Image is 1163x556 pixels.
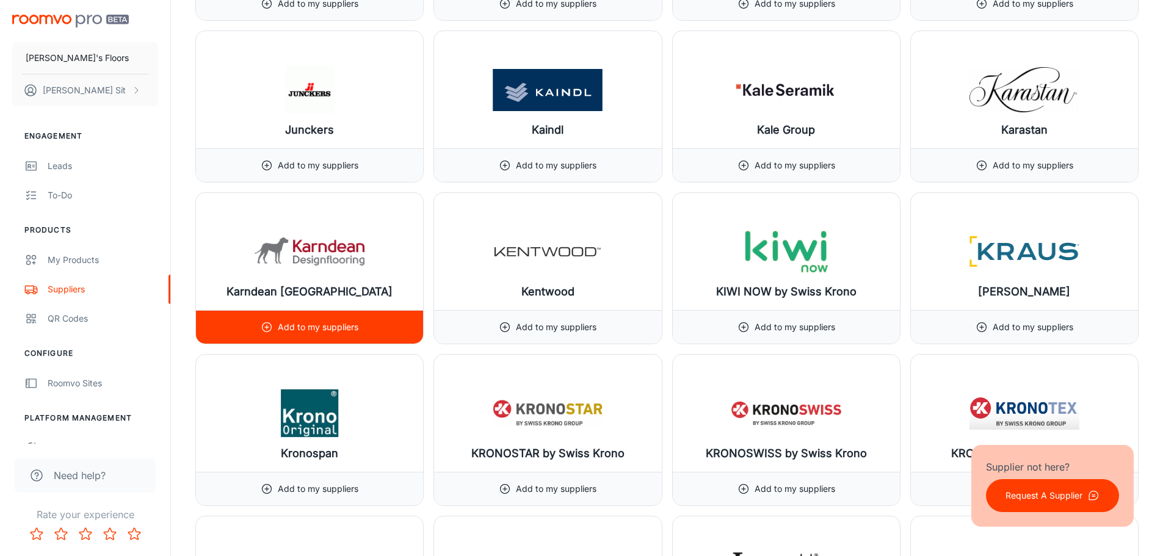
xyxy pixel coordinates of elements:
p: Rate your experience [10,507,161,522]
div: Roomvo Sites [48,377,158,390]
p: Supplier not here? [986,460,1119,474]
p: Add to my suppliers [278,482,358,496]
h6: Kentwood [521,283,574,300]
div: Suppliers [48,283,158,296]
h6: Karastan [1001,121,1048,139]
img: Kale Group [731,65,841,114]
button: Rate 5 star [122,522,147,546]
p: Add to my suppliers [755,159,835,172]
img: Kronospan [255,389,364,438]
p: Request A Supplier [1005,489,1082,502]
img: KRONOSWISS by Swiss Krono [731,389,841,438]
h6: KRONOTEX by Swiss Krono [951,445,1097,462]
h6: KIWI NOW by Swiss Krono [716,283,857,300]
h6: Kale Group [757,121,815,139]
p: Add to my suppliers [755,482,835,496]
div: QR Codes [48,312,158,325]
h6: KRONOSWISS by Swiss Krono [706,445,867,462]
button: [PERSON_NAME]'s Floors [12,42,158,74]
button: Rate 4 star [98,522,122,546]
img: KRONOSTAR by Swiss Krono [493,389,603,438]
button: Request A Supplier [986,479,1119,512]
h6: Karndean [GEOGRAPHIC_DATA] [226,283,393,300]
p: [PERSON_NAME] Sit [43,84,126,97]
h6: Junckers [285,121,334,139]
img: Kentwood [493,227,603,276]
p: [PERSON_NAME]'s Floors [26,51,129,65]
img: KIWI NOW by Swiss Krono [731,227,841,276]
div: My Products [48,253,158,267]
div: User Administration [48,441,158,455]
p: Add to my suppliers [755,320,835,334]
h6: KRONOSTAR by Swiss Krono [471,445,625,462]
p: Add to my suppliers [993,159,1073,172]
h6: Kronospan [281,445,338,462]
button: [PERSON_NAME] Sit [12,74,158,106]
img: Roomvo PRO Beta [12,15,129,27]
img: KRONOTEX by Swiss Krono [969,389,1079,438]
p: Add to my suppliers [278,159,358,172]
p: Add to my suppliers [278,320,358,334]
img: Kraus [969,227,1079,276]
div: Leads [48,159,158,173]
p: Add to my suppliers [516,159,596,172]
button: Rate 1 star [24,522,49,546]
img: Karndean USA [255,227,364,276]
span: Need help? [54,468,106,483]
div: To-do [48,189,158,202]
p: Add to my suppliers [516,320,596,334]
button: Rate 2 star [49,522,73,546]
p: Add to my suppliers [993,320,1073,334]
img: Karastan [969,65,1079,114]
img: Junckers [255,65,364,114]
button: Rate 3 star [73,522,98,546]
h6: [PERSON_NAME] [978,283,1070,300]
p: Add to my suppliers [516,482,596,496]
h6: Kaindl [532,121,563,139]
img: Kaindl [493,65,603,114]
